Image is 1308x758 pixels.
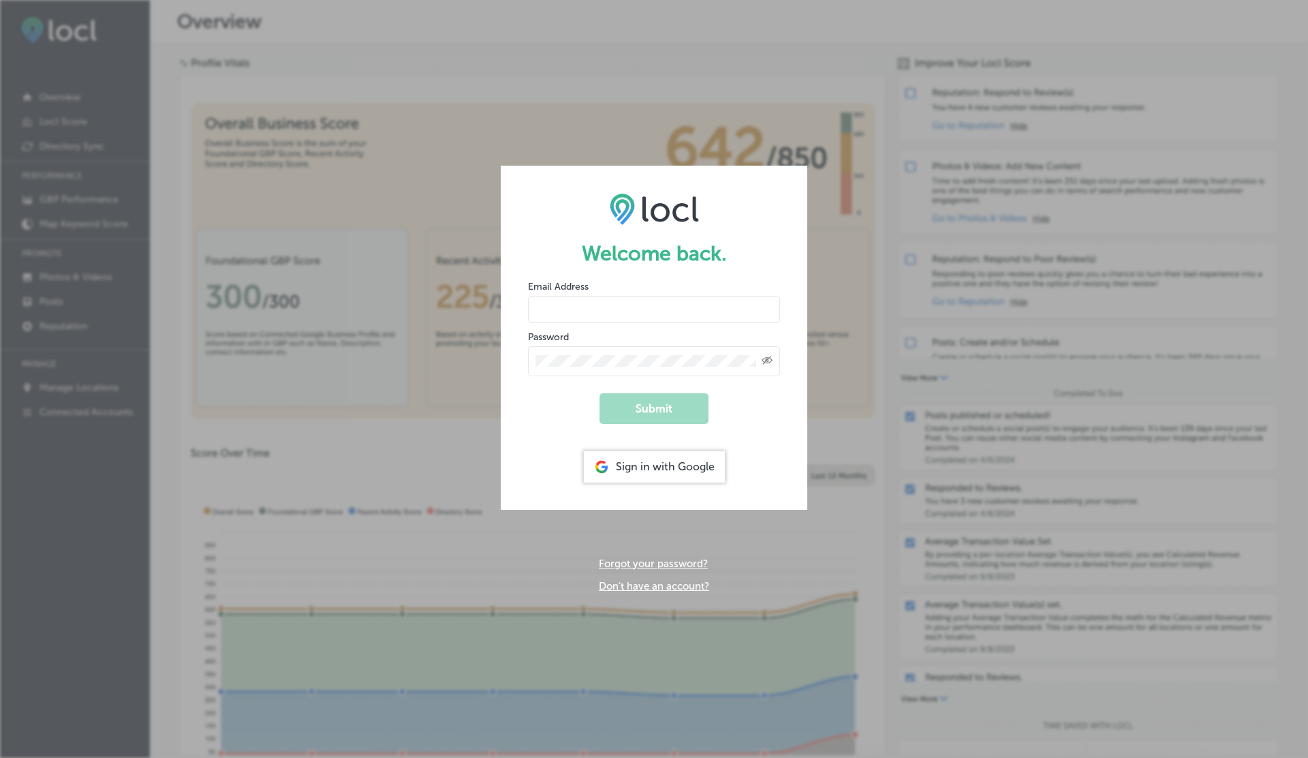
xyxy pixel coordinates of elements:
span: Toggle password visibility [762,355,773,367]
a: Don't have an account? [599,580,709,592]
button: Submit [599,393,708,424]
label: Email Address [528,281,589,292]
div: Sign in with Google [584,451,725,483]
a: Forgot your password? [599,558,708,570]
img: LOCL logo [610,193,699,224]
label: Password [528,331,569,343]
h1: Welcome back. [528,241,780,266]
